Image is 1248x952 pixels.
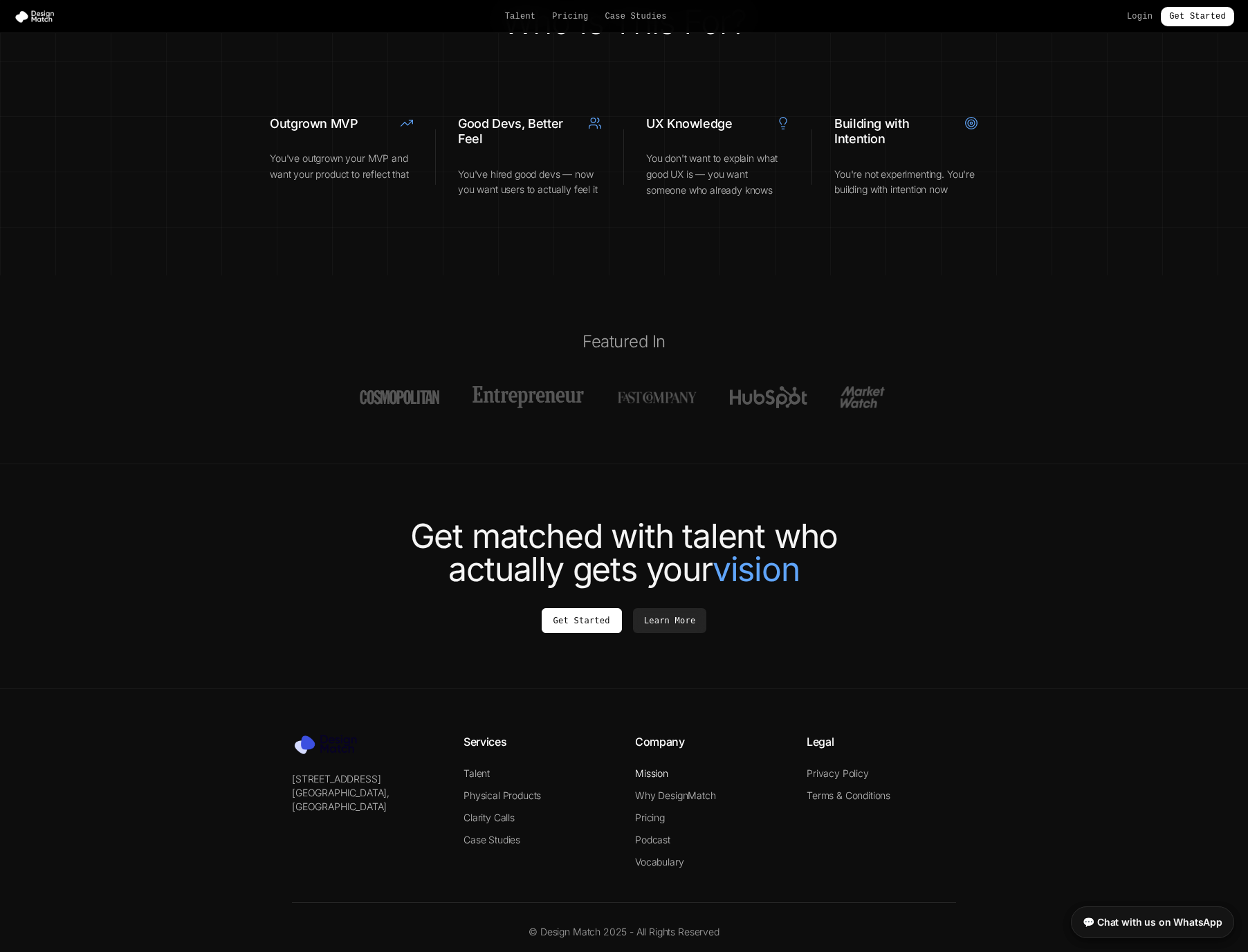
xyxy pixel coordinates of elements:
[292,772,441,786] p: [STREET_ADDRESS]
[605,11,666,22] a: Case Studies
[635,733,784,750] h4: Company
[464,789,541,801] a: Physical Products
[270,116,389,132] h3: Outgrown MVP
[472,386,584,408] img: Featured Logo 2
[841,386,888,408] img: Featured Logo 5
[360,386,439,408] img: Featured Logo 1
[292,733,368,756] img: Design Match
[635,812,665,823] a: Pricing
[635,767,668,779] a: Mission
[552,11,588,22] a: Pricing
[292,786,441,814] p: [GEOGRAPHIC_DATA], [GEOGRAPHIC_DATA]
[635,789,716,801] a: Why DesignMatch
[458,167,602,199] p: You've hired good devs — now you want users to actually feel it
[713,553,800,586] span: vision
[292,925,956,939] p: © Design Match 2025 - All Rights Reserved
[635,856,683,868] a: Vocabulary
[464,834,520,845] a: Case Studies
[464,767,490,779] a: Talent
[14,10,61,24] img: Design Match
[834,167,978,199] p: You're not experimenting. You're building with intention now
[646,151,790,198] p: You don't want to explain what good UX is — you want someone who already knows
[464,733,613,750] h4: Services
[1127,11,1153,22] a: Login
[248,6,1000,39] h2: Who Is This For?
[807,767,869,779] a: Privacy Policy
[464,812,515,823] a: Clarity Calls
[730,386,807,408] img: Featured Logo 4
[617,386,697,408] img: Featured Logo 3
[1161,7,1234,26] a: Get Started
[542,608,622,633] a: Get Started
[807,789,890,801] a: Terms & Conditions
[458,116,577,147] h3: Good Devs, Better Feel
[237,520,1011,586] h2: Get matched with talent who actually gets your
[807,733,956,750] h4: Legal
[635,834,670,845] a: Podcast
[834,116,953,147] h3: Building with Intention
[270,151,414,183] p: You've outgrown your MVP and want your product to reflect that
[633,608,707,633] a: Learn More
[646,116,765,132] h3: UX Knowledge
[1071,906,1234,938] a: 💬 Chat with us on WhatsApp
[237,331,1011,353] h2: Featured In
[505,11,536,22] a: Talent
